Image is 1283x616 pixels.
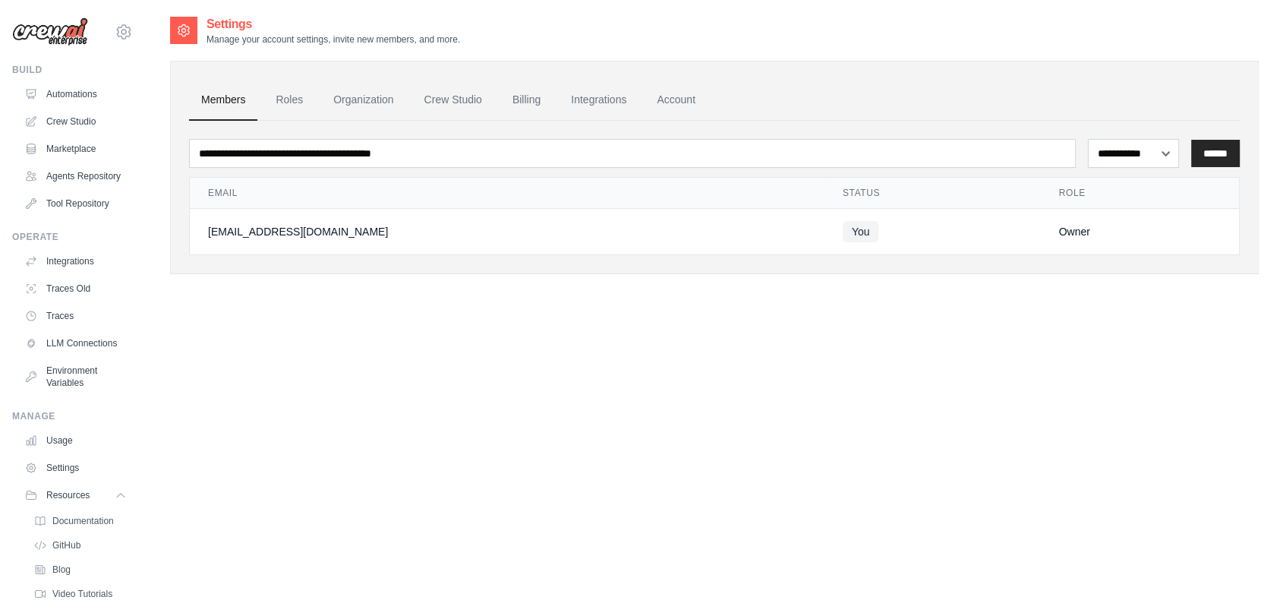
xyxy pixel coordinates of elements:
a: LLM Connections [18,331,133,355]
th: Status [824,178,1041,209]
a: Agents Repository [18,164,133,188]
a: Crew Studio [412,80,494,121]
a: Account [645,80,708,121]
a: Roles [263,80,315,121]
th: Email [190,178,824,209]
th: Role [1041,178,1239,209]
span: Blog [52,564,71,576]
a: Billing [500,80,553,121]
a: Marketplace [18,137,133,161]
div: Build [12,64,133,76]
div: [EMAIL_ADDRESS][DOMAIN_NAME] [208,224,806,239]
p: Manage your account settings, invite new members, and more. [206,33,460,46]
a: Traces Old [18,276,133,301]
a: Usage [18,428,133,453]
a: Organization [321,80,405,121]
span: GitHub [52,539,80,551]
a: Integrations [18,249,133,273]
a: Traces [18,304,133,328]
div: Owner [1059,224,1221,239]
div: Operate [12,231,133,243]
a: Automations [18,82,133,106]
span: Documentation [52,515,114,527]
a: Settings [18,456,133,480]
h2: Settings [206,15,460,33]
span: You [843,221,879,242]
a: Crew Studio [18,109,133,134]
a: Tool Repository [18,191,133,216]
a: Integrations [559,80,638,121]
img: Logo [12,17,88,46]
span: Video Tutorials [52,588,112,600]
a: Video Tutorials [27,583,133,605]
a: Environment Variables [18,359,133,395]
span: Resources [46,489,90,501]
button: Resources [18,483,133,507]
a: Members [189,80,257,121]
div: Manage [12,410,133,422]
a: Documentation [27,510,133,532]
a: Blog [27,559,133,580]
a: GitHub [27,535,133,556]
